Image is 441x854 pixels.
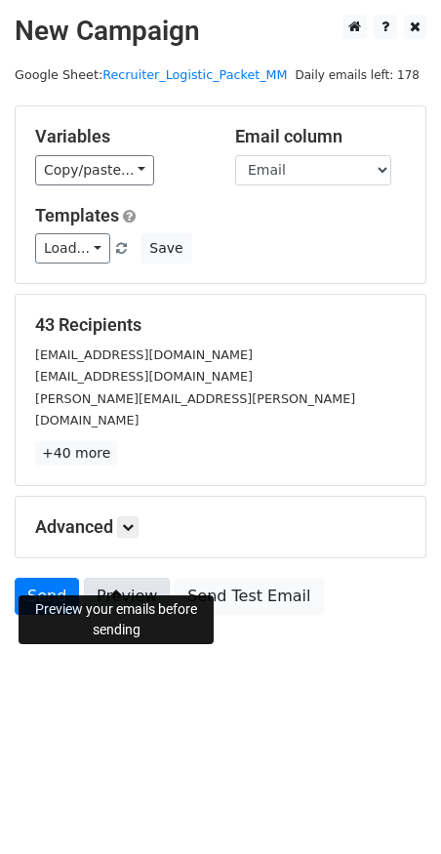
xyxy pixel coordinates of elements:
[19,595,214,644] div: Preview your emails before sending
[35,126,206,147] h5: Variables
[343,760,441,854] iframe: Chat Widget
[35,347,253,362] small: [EMAIL_ADDRESS][DOMAIN_NAME]
[15,67,288,82] small: Google Sheet:
[35,391,355,428] small: [PERSON_NAME][EMAIL_ADDRESS][PERSON_NAME][DOMAIN_NAME]
[288,64,426,86] span: Daily emails left: 178
[35,441,117,466] a: +40 more
[288,67,426,82] a: Daily emails left: 178
[102,67,287,82] a: Recruiter_Logistic_Packet_MM
[35,516,406,538] h5: Advanced
[35,314,406,336] h5: 43 Recipients
[35,205,119,225] a: Templates
[15,578,79,615] a: Send
[35,369,253,384] small: [EMAIL_ADDRESS][DOMAIN_NAME]
[35,233,110,264] a: Load...
[84,578,170,615] a: Preview
[15,15,426,48] h2: New Campaign
[175,578,323,615] a: Send Test Email
[35,155,154,185] a: Copy/paste...
[235,126,406,147] h5: Email column
[140,233,191,264] button: Save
